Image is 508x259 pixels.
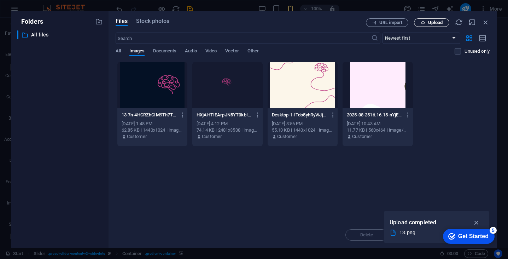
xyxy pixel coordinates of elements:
p: Customer [277,133,297,140]
p: 2025-08-2516.16.15-nYjEgGTkNNo5BIMMaIlNhA.png [347,112,402,118]
p: Desktop-1-ITdo5yhRyViJjR_axvYN4Q.png [272,112,327,118]
div: [DATE] 10:43 AM [347,121,408,127]
span: Stock photos [136,17,169,25]
span: URL import [379,21,402,25]
p: Folders [17,17,43,26]
p: Upload completed [390,218,436,227]
span: All [116,47,121,57]
p: All files [31,31,90,39]
div: Get Started 5 items remaining, 0% complete [4,4,56,18]
div: 74.14 KB | 2481x3508 | image/png [197,127,258,133]
div: 13.png [399,229,468,237]
p: Displays only files that are not in use on the website. Files added during this session can still... [465,48,490,54]
button: Upload [414,18,449,27]
p: HXjAHTIEArpJN5YT0kbIyw.png [197,112,252,118]
input: Search [116,33,371,44]
button: 1 [16,199,25,201]
i: Reload [455,18,463,26]
div: [DATE] 3:56 PM [272,121,333,127]
span: Files [116,17,128,25]
span: Audio [185,47,197,57]
div: 62.85 KB | 1440x1024 | image/png [122,127,183,133]
div: [DATE] 4:12 PM [197,121,258,127]
span: Vector [225,47,239,57]
button: 3 [16,225,25,226]
span: Documents [153,47,176,57]
div: 11.77 KB | 560x464 | image/png [347,127,408,133]
button: 2 [16,212,25,214]
i: Create new folder [95,18,103,25]
span: Other [247,47,259,57]
div: ​ [17,30,18,39]
span: Upload [428,21,443,25]
div: Get Started [19,8,49,14]
div: 55.13 KB | 1440x1024 | image/png [272,127,333,133]
span: Images [129,47,145,57]
i: Minimize [468,18,476,26]
p: Customer [202,133,222,140]
p: Customer [127,133,147,140]
span: Video [205,47,217,57]
button: URL import [366,18,408,27]
div: 5 [51,1,58,8]
i: Close [482,18,490,26]
p: Customer [352,133,372,140]
div: [DATE] 1:48 PM [122,121,183,127]
p: 13-7n-4HCRZhCIM9Th7TQU79g.png [122,112,177,118]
